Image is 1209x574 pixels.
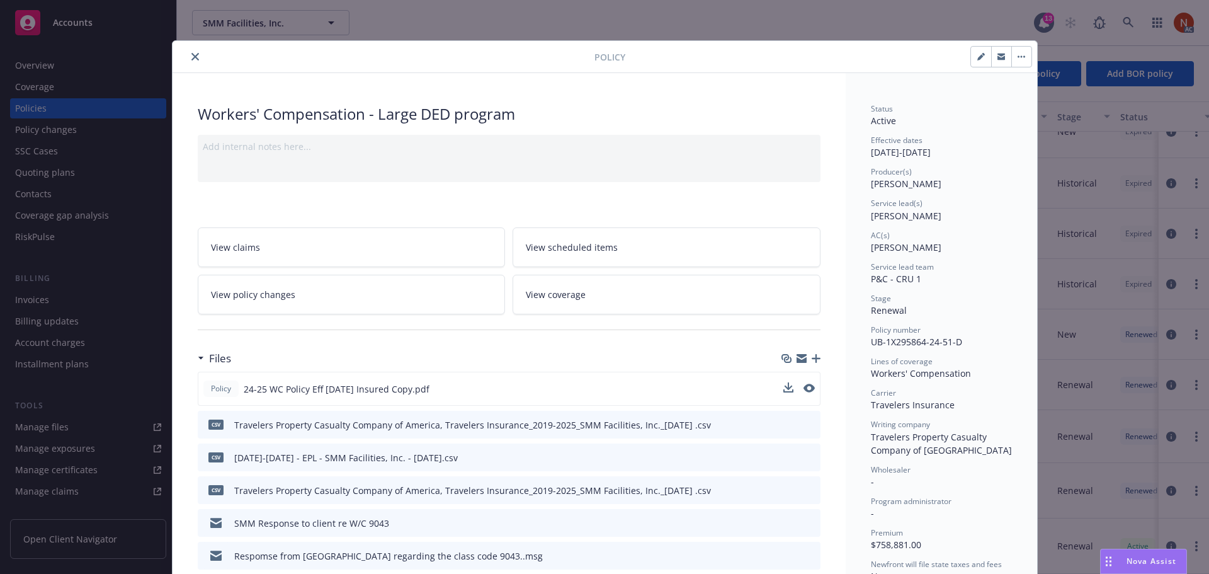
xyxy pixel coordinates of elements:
[804,517,815,530] button: preview file
[871,198,922,209] span: Service lead(s)
[784,451,794,464] button: download file
[871,476,874,488] span: -
[871,261,934,272] span: Service lead team
[804,418,815,432] button: preview file
[871,431,1012,456] span: Travelers Property Casualty Company of [GEOGRAPHIC_DATA]
[209,350,231,367] h3: Files
[871,135,922,146] span: Effective dates
[234,418,711,432] div: Travelers Property Casualty Company of America, Travelers Insurance_2019-2025_SMM Facilities, Inc...
[1100,549,1187,574] button: Nova Assist
[513,227,820,267] a: View scheduled items
[234,517,389,530] div: SMM Response to client re W/C 9043
[871,273,921,285] span: P&C - CRU 1
[198,103,820,125] div: Workers' Compensation - Large DED program
[871,527,903,538] span: Premium
[234,549,543,563] div: Respomse from [GEOGRAPHIC_DATA] regarding the class code 9043..msg
[211,288,295,301] span: View policy changes
[803,384,815,393] button: preview file
[871,115,896,127] span: Active
[871,210,941,222] span: [PERSON_NAME]
[871,507,874,519] span: -
[244,382,429,396] span: 24-25 WC Policy Eff [DATE] Insured Copy.pdf
[871,496,951,507] span: Program administrator
[784,484,794,497] button: download file
[871,241,941,253] span: [PERSON_NAME]
[804,484,815,497] button: preview file
[208,383,234,394] span: Policy
[871,178,941,190] span: [PERSON_NAME]
[871,356,933,367] span: Lines of coverage
[203,140,815,153] div: Add internal notes here...
[804,451,815,464] button: preview file
[188,49,203,64] button: close
[871,304,907,316] span: Renewal
[871,230,890,241] span: AC(s)
[871,419,930,430] span: Writing company
[871,367,971,379] span: Workers' Compensation
[871,399,955,411] span: Travelers Insurance
[208,452,224,462] span: csv
[784,418,794,432] button: download file
[783,382,793,393] button: download file
[784,517,794,530] button: download file
[871,324,921,335] span: Policy number
[871,539,921,551] span: $758,881.00
[198,350,231,367] div: Files
[804,549,815,563] button: preview file
[871,387,896,398] span: Carrier
[871,166,912,177] span: Producer(s)
[208,420,224,429] span: csv
[871,464,911,475] span: Wholesaler
[234,484,711,497] div: Travelers Property Casualty Company of America, Travelers Insurance_2019-2025_SMM Facilities, Inc...
[871,336,962,348] span: UB-1X295864-24-51-D
[234,451,458,464] div: [DATE]-[DATE] - EPL - SMM Facilities, Inc. - [DATE].csv
[198,275,506,314] a: View policy changes
[803,382,815,396] button: preview file
[784,549,794,563] button: download file
[594,50,625,64] span: Policy
[783,382,793,396] button: download file
[1101,549,1116,573] div: Drag to move
[526,288,586,301] span: View coverage
[871,559,1002,570] span: Newfront will file state taxes and fees
[526,241,618,254] span: View scheduled items
[871,135,1012,159] div: [DATE] - [DATE]
[1127,556,1176,566] span: Nova Assist
[513,275,820,314] a: View coverage
[208,485,224,495] span: csv
[871,293,891,304] span: Stage
[871,103,893,114] span: Status
[198,227,506,267] a: View claims
[211,241,260,254] span: View claims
